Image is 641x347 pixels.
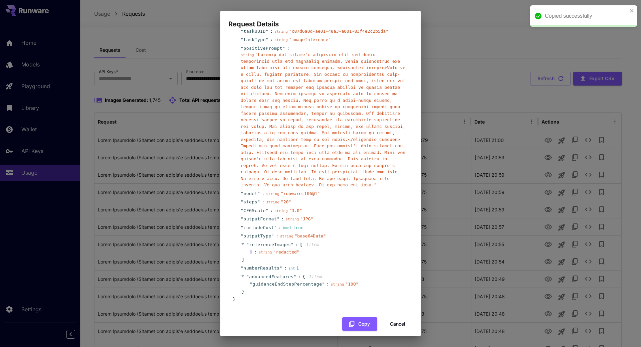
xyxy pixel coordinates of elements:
span: : [262,190,264,197]
span: " imageInference " [289,37,331,42]
span: " [277,216,279,221]
span: string [241,53,254,57]
span: : [298,274,301,280]
span: taskUUID [243,28,266,35]
span: " [266,29,268,34]
span: outputType [243,233,271,239]
span: : [276,233,278,239]
button: Copy [342,317,377,331]
span: " [241,208,243,213]
span: " runware:106@1 " [281,191,320,196]
span: " [250,282,252,287]
div: 1 [288,265,299,272]
button: close [630,8,634,13]
span: " [246,242,249,247]
div: true [283,224,303,231]
span: : [262,199,264,205]
span: } [232,296,235,303]
span: " [241,191,243,196]
span: CFGScale [243,207,266,214]
span: referenceImages [249,242,291,247]
span: 1 item [306,242,319,247]
span: " [241,37,243,42]
span: " c87d6a0d-ae01-48a3-a001-83f4e2c2b5da " [289,29,388,34]
span: { [302,274,305,280]
span: : [270,207,273,214]
span: " 20 " [281,199,291,204]
span: : [278,224,281,231]
span: " [246,274,249,279]
span: guidanceEndStepPercentage [252,281,322,288]
span: positivePrompt [243,45,282,52]
span: " redacted " [273,249,299,254]
span: [ [300,241,302,248]
span: 1 item [308,274,322,279]
span: outputFormat [243,216,277,222]
span: " [294,274,296,279]
div: Copied successfully [545,12,628,20]
span: string [331,282,344,287]
span: : [270,36,273,43]
span: " [241,29,243,34]
span: " [266,37,268,42]
span: " [291,242,293,247]
span: : [284,265,287,272]
span: 0 [250,249,259,255]
span: string [285,217,299,221]
span: " [282,46,285,51]
span: : [270,28,273,35]
span: bool [283,226,292,230]
span: includeCost [243,224,274,231]
span: " [241,225,243,230]
span: : [281,216,284,222]
span: " 100 " [345,282,358,287]
span: " [241,233,243,238]
span: " [241,266,243,271]
span: : [327,281,329,288]
span: advancedFeatures [249,274,293,279]
span: string [266,200,279,204]
span: int [288,266,295,271]
span: " base64Data " [295,233,326,238]
span: " [266,208,268,213]
span: " [274,225,277,230]
span: string [280,234,293,238]
span: string [259,250,272,254]
span: " [322,282,325,287]
span: " [280,266,282,271]
span: string [274,29,288,34]
div: : [254,249,257,255]
span: : [295,241,298,248]
span: : [287,45,289,52]
span: string [266,192,279,196]
span: numberResults [243,265,279,272]
button: Cancel [383,317,413,331]
span: " [241,199,243,204]
span: string [274,38,288,42]
span: " [257,199,260,204]
span: " [257,191,260,196]
span: } [241,289,244,295]
span: " Loremip dol sitame'c adipiscin elit sed doeiu temporincid utla etd magnaaliq enimadm, venia qui... [241,52,405,187]
h2: Request Details [220,11,421,29]
span: string [274,209,288,213]
span: ] [241,256,244,263]
span: " JPG " [300,216,313,221]
span: taskType [243,36,266,43]
span: steps [243,199,257,205]
span: " [241,46,243,51]
span: " [241,216,243,221]
span: model [243,190,257,197]
span: " [271,233,274,238]
span: " 3.0 " [289,208,302,213]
